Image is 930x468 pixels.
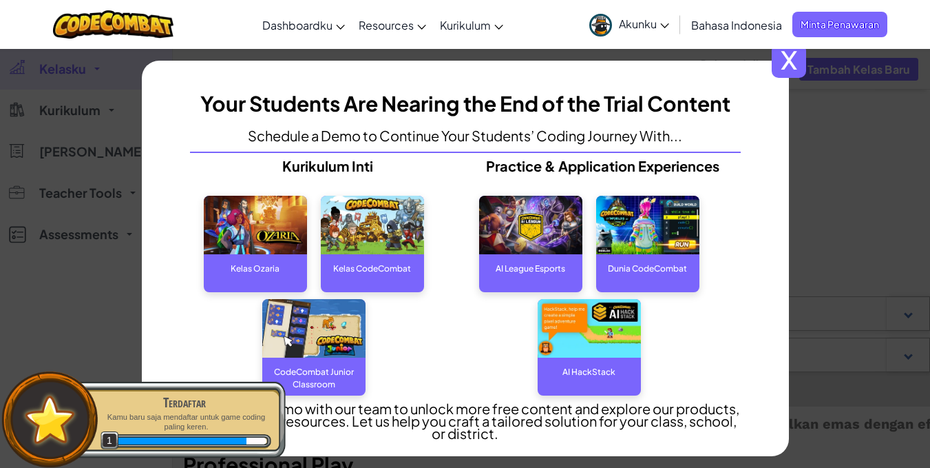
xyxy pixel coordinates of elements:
p: Schedule a Demo to Continue Your Students’ Coding Journey With... [248,130,682,142]
img: AI League [479,196,582,254]
span: Kurikulum [440,18,491,32]
a: Akunku [582,3,676,46]
a: Bahasa Indonesia [684,6,789,43]
a: Dashboardku [255,6,352,43]
span: x [772,43,806,78]
div: Terdaftar [98,393,271,412]
img: Ozaria [204,196,307,254]
div: CodeCombat Junior Classroom [262,358,366,385]
span: 1 [101,431,119,450]
p: Kamu baru saja mendaftar untuk game coding paling keren. [98,412,271,432]
img: CodeCombat [321,196,424,254]
img: AI Hackstack [538,299,641,358]
a: Kurikulum [433,6,510,43]
img: CodeCombat logo [53,10,173,39]
span: Akunku [619,17,669,31]
img: avatar [589,14,612,37]
a: Minta Penawaran [792,12,887,37]
span: Resources [359,18,414,32]
img: CodeCombat Junior [262,299,366,358]
div: Kelas Ozaria [204,254,307,282]
img: default.png [19,389,81,450]
a: Resources [352,6,433,43]
div: AI League Esports [479,254,582,282]
p: Practice & Application Experiences [465,160,741,172]
p: Kurikulum Inti [190,160,465,172]
span: Bahasa Indonesia [691,18,782,32]
div: AI HackStack [538,358,641,385]
h3: Your Students Are Nearing the End of the Trial Content [200,88,730,119]
span: Dashboardku [262,18,332,32]
div: Kelas CodeCombat [321,254,424,282]
img: CodeCombat World [596,196,699,254]
p: Schedule a demo with our team to unlock more free content and explore our products, curricula, ​a... [190,403,741,440]
div: Dunia CodeCombat [596,254,699,282]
